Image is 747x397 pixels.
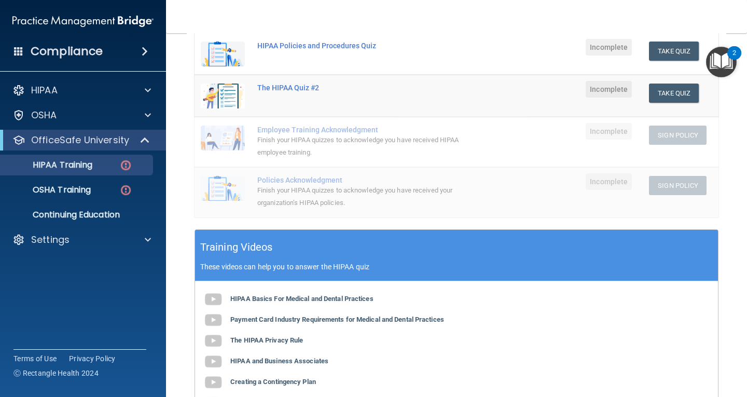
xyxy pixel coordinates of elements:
[230,378,316,386] b: Creating a Contingency Plan
[119,159,132,172] img: danger-circle.6113f641.png
[13,368,99,378] span: Ⓒ Rectangle Health 2024
[257,84,479,92] div: The HIPAA Quiz #2
[7,160,92,170] p: HIPAA Training
[230,295,374,303] b: HIPAA Basics For Medical and Dental Practices
[649,84,699,103] button: Take Quiz
[203,289,224,310] img: gray_youtube_icon.38fcd6cc.png
[586,173,632,190] span: Incomplete
[586,81,632,98] span: Incomplete
[31,44,103,59] h4: Compliance
[31,109,57,121] p: OSHA
[203,372,224,393] img: gray_youtube_icon.38fcd6cc.png
[257,176,479,184] div: Policies Acknowledgment
[649,42,699,61] button: Take Quiz
[257,126,479,134] div: Employee Training Acknowledgment
[200,238,273,256] h5: Training Videos
[649,176,707,195] button: Sign Policy
[203,351,224,372] img: gray_youtube_icon.38fcd6cc.png
[12,84,151,97] a: HIPAA
[257,184,479,209] div: Finish your HIPAA quizzes to acknowledge you have received your organization’s HIPAA policies.
[12,109,151,121] a: OSHA
[203,331,224,351] img: gray_youtube_icon.38fcd6cc.png
[69,353,116,364] a: Privacy Policy
[12,11,154,32] img: PMB logo
[649,126,707,145] button: Sign Policy
[7,210,148,220] p: Continuing Education
[257,42,479,50] div: HIPAA Policies and Procedures Quiz
[230,336,303,344] b: The HIPAA Privacy Rule
[732,53,736,66] div: 2
[13,353,57,364] a: Terms of Use
[31,234,70,246] p: Settings
[200,263,713,271] p: These videos can help you to answer the HIPAA quiz
[586,123,632,140] span: Incomplete
[230,316,444,323] b: Payment Card Industry Requirements for Medical and Dental Practices
[31,84,58,97] p: HIPAA
[203,310,224,331] img: gray_youtube_icon.38fcd6cc.png
[257,134,479,159] div: Finish your HIPAA quizzes to acknowledge you have received HIPAA employee training.
[119,184,132,197] img: danger-circle.6113f641.png
[7,185,91,195] p: OSHA Training
[31,134,129,146] p: OfficeSafe University
[12,234,151,246] a: Settings
[706,47,737,77] button: Open Resource Center, 2 new notifications
[586,39,632,56] span: Incomplete
[230,357,328,365] b: HIPAA and Business Associates
[12,134,150,146] a: OfficeSafe University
